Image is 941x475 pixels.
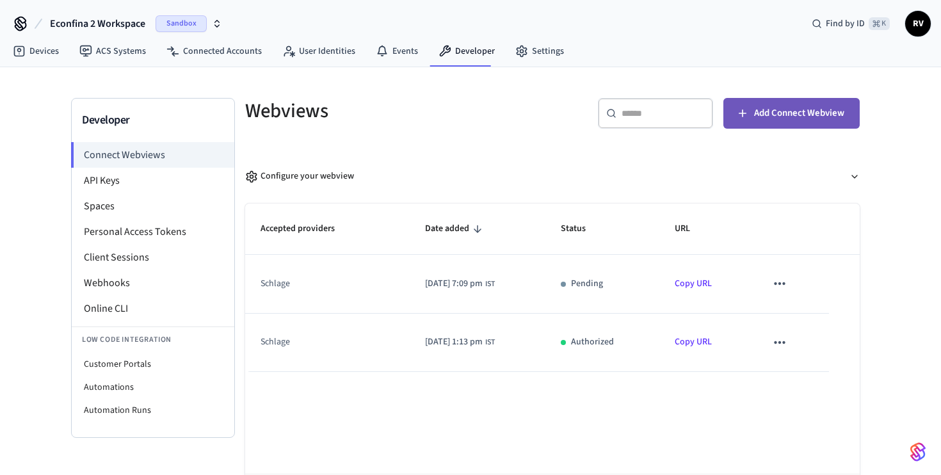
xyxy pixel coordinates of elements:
li: Customer Portals [72,353,234,376]
a: Settings [505,40,574,63]
span: [DATE] 7:09 pm [425,277,483,291]
span: IST [485,278,495,290]
span: RV [906,12,929,35]
li: Automations [72,376,234,399]
li: Client Sessions [72,245,234,270]
li: Automation Runs [72,399,234,422]
a: Connected Accounts [156,40,272,63]
span: Econfina 2 Workspace [50,16,145,31]
span: Find by ID [826,17,865,30]
a: Copy URL [675,277,712,290]
li: Personal Access Tokens [72,219,234,245]
img: SeamLogoGradient.69752ec5.svg [910,442,926,462]
div: schlage [261,277,381,291]
li: API Keys [72,168,234,193]
a: Copy URL [675,335,712,348]
li: Connect Webviews [71,142,234,168]
div: Asia/Calcutta [425,277,495,291]
span: ⌘ K [869,17,890,30]
div: Find by ID⌘ K [801,12,900,35]
div: schlage [261,335,381,349]
button: RV [905,11,931,36]
span: Date added [425,219,486,239]
button: Configure your webview [245,159,860,193]
span: [DATE] 1:13 pm [425,335,483,349]
li: Webhooks [72,270,234,296]
span: Add Connect Webview [754,105,844,122]
div: Configure your webview [245,170,354,183]
h5: Webviews [245,98,545,124]
li: Online CLI [72,296,234,321]
span: Accepted providers [261,219,351,239]
span: Sandbox [156,15,207,32]
table: sticky table [245,204,860,372]
a: Devices [3,40,69,63]
h3: Developer [82,111,224,129]
a: Events [366,40,428,63]
a: User Identities [272,40,366,63]
li: Spaces [72,193,234,219]
span: IST [485,337,495,348]
span: URL [675,219,707,239]
li: Low Code Integration [72,326,234,353]
p: Pending [571,277,603,291]
p: Authorized [571,335,614,349]
div: Asia/Calcutta [425,335,495,349]
a: Developer [428,40,505,63]
span: Status [561,219,602,239]
a: ACS Systems [69,40,156,63]
button: Add Connect Webview [723,98,860,129]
